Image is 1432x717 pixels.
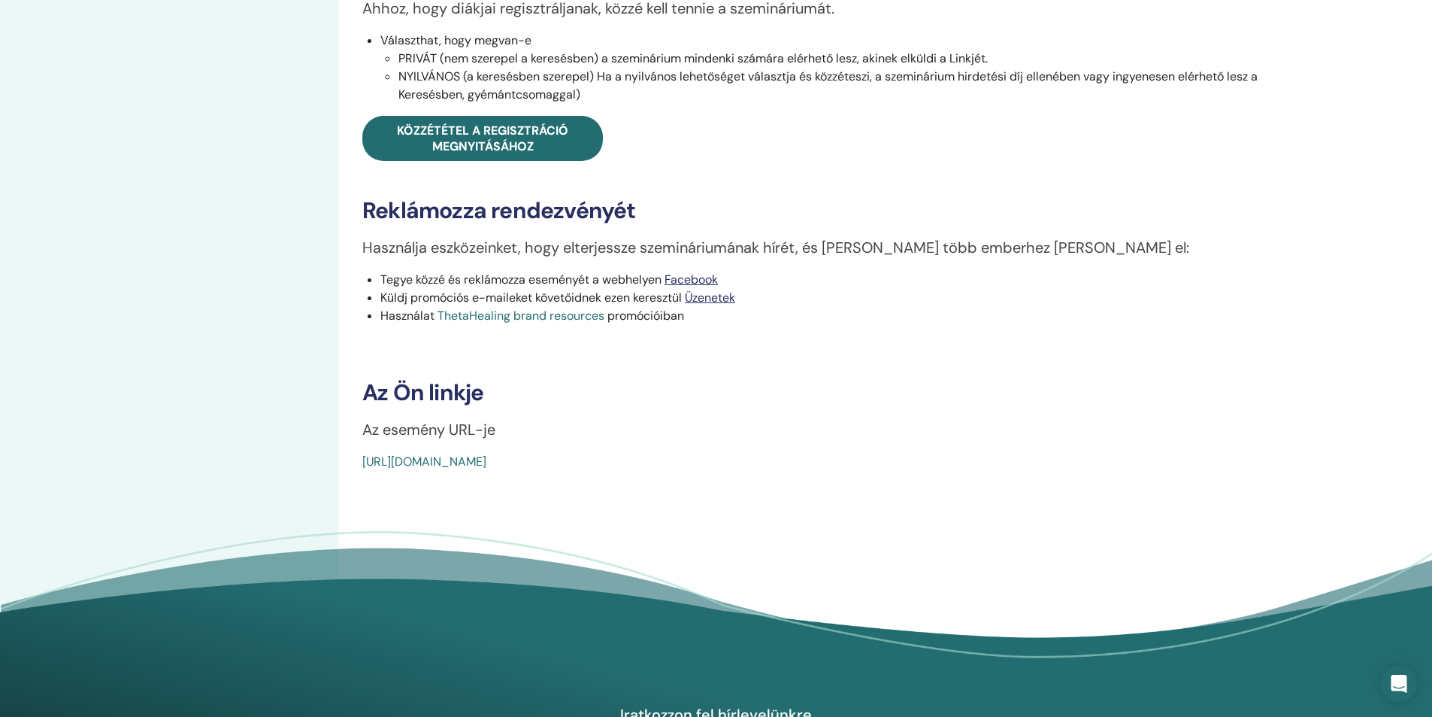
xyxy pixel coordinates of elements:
li: Küldj promóciós e-maileket követőidnek ezen keresztül [380,289,1269,307]
p: Az esemény URL-je [362,418,1269,441]
a: Facebook [665,272,718,287]
a: [URL][DOMAIN_NAME] [362,454,486,469]
span: Közzététel a regisztráció megnyitásához [397,123,568,154]
li: Tegye közzé és reklámozza eseményét a webhelyen [380,271,1269,289]
a: ThetaHealing brand resources [437,308,604,324]
a: Közzététel a regisztráció megnyitásához [362,116,603,161]
li: Választhat, hogy megvan-e [380,32,1269,104]
h3: Az Ön linkje [362,379,1269,406]
li: NYILVÁNOS (a keresésben szerepel) Ha a nyilvános lehetőséget választja és közzéteszi, a szeminári... [398,68,1269,104]
li: Használat promócióiban [380,307,1269,325]
div: Open Intercom Messenger [1381,666,1417,702]
a: Üzenetek [685,290,735,305]
li: PRIVÁT (nem szerepel a keresésben) a szeminárium mindenki számára elérhető lesz, akinek elküldi a... [398,50,1269,68]
h3: Reklámozza rendezvényét [362,197,1269,224]
p: Használja eszközeinket, hogy elterjessze szemináriumának hírét, és [PERSON_NAME] több emberhez [P... [362,236,1269,259]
